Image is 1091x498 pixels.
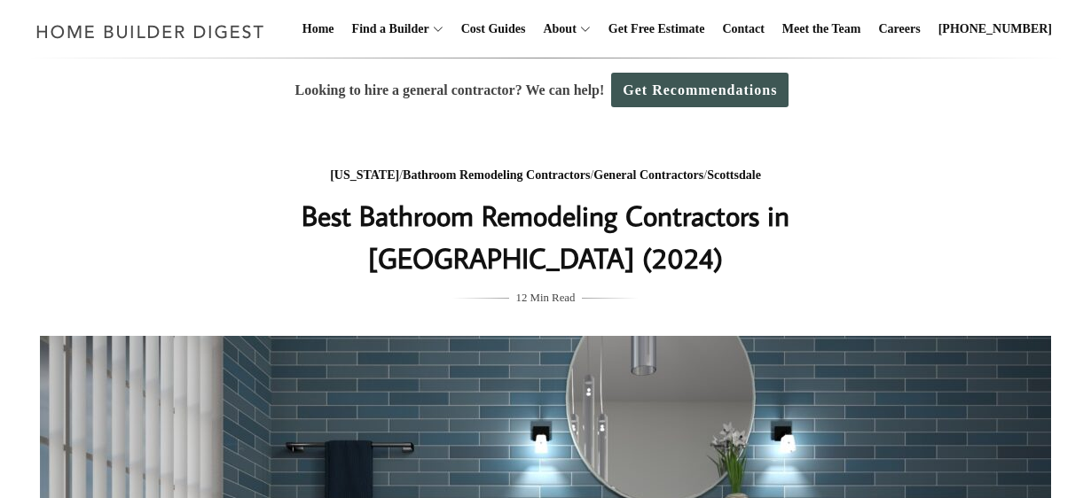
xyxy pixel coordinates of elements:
a: Scottsdale [707,168,761,182]
a: Careers [872,1,928,58]
a: General Contractors [593,168,703,182]
a: About [536,1,576,58]
a: [PHONE_NUMBER] [931,1,1059,58]
h1: Best Bathroom Remodeling Contractors in [GEOGRAPHIC_DATA] (2024) [192,194,899,279]
a: Find a Builder [345,1,429,58]
span: 12 Min Read [516,288,576,307]
a: Get Recommendations [611,73,789,107]
a: [US_STATE] [330,168,399,182]
a: Home [295,1,341,58]
a: Contact [715,1,771,58]
a: Meet the Team [775,1,868,58]
img: Home Builder Digest [28,14,272,49]
a: Bathroom Remodeling Contractors [403,168,590,182]
a: Get Free Estimate [601,1,712,58]
a: Cost Guides [454,1,533,58]
div: / / / [192,165,899,187]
